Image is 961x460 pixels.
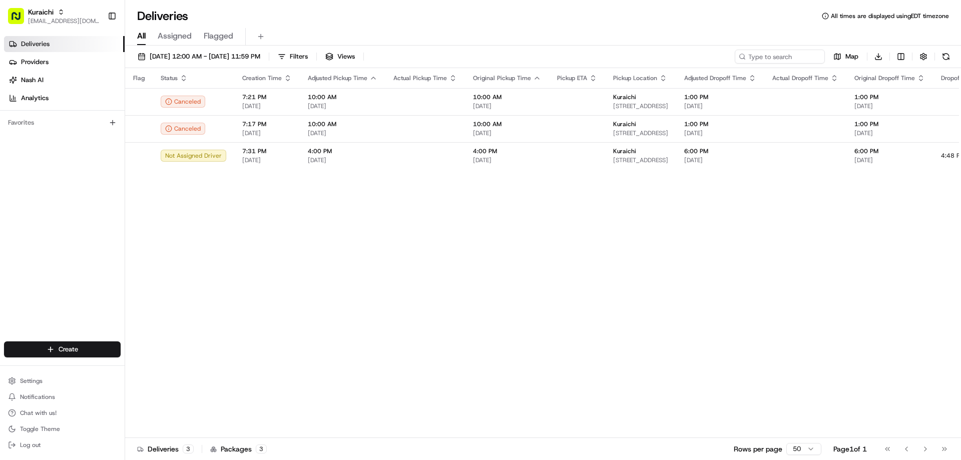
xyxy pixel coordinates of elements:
span: Pylon [100,248,121,256]
span: [DATE] [308,156,377,164]
span: 6:00 PM [684,147,756,155]
span: Wisdom [PERSON_NAME] [31,155,107,163]
span: API Documentation [95,224,161,234]
span: [DATE] [684,129,756,137]
span: Toggle Theme [20,425,60,433]
div: Past conversations [10,130,64,138]
span: [DATE] [308,129,377,137]
span: Views [337,52,355,61]
span: Original Dropoff Time [854,74,915,82]
div: We're available if you need us! [45,106,138,114]
img: 8571987876998_91fb9ceb93ad5c398215_72.jpg [21,96,39,114]
span: Settings [20,377,43,385]
span: 1:00 PM [854,120,925,128]
a: Nash AI [4,72,125,88]
span: 6:00 PM [854,147,925,155]
button: Start new chat [170,99,182,111]
div: 💻 [85,225,93,233]
span: [STREET_ADDRESS] [613,129,668,137]
a: Analytics [4,90,125,106]
span: 7:21 PM [242,93,292,101]
div: 📗 [10,225,18,233]
div: 3 [183,444,194,453]
span: Deliveries [21,40,50,49]
a: Powered byPylon [71,248,121,256]
span: [DATE] [473,129,541,137]
span: 1:00 PM [684,93,756,101]
p: Welcome 👋 [10,40,182,56]
button: Kuraichi[EMAIL_ADDRESS][DOMAIN_NAME] [4,4,104,28]
span: 10:00 AM [308,120,377,128]
input: Clear [26,65,165,75]
span: 1:00 PM [684,120,756,128]
img: 1736555255976-a54dd68f-1ca7-489b-9aae-adbdc363a1c4 [10,96,28,114]
span: [DATE] [114,155,135,163]
span: 10:00 AM [473,93,541,101]
button: Notifications [4,390,121,404]
button: Toggle Theme [4,422,121,436]
button: [DATE] 12:00 AM - [DATE] 11:59 PM [133,50,265,64]
span: Create [59,345,78,354]
button: See all [155,128,182,140]
span: Filters [290,52,308,61]
button: Kuraichi [28,7,54,17]
span: 10:00 AM [308,93,377,101]
span: Map [845,52,858,61]
span: Notifications [20,393,55,401]
span: [DATE] [242,156,292,164]
span: 1:00 PM [854,93,925,101]
div: Favorites [4,115,121,131]
button: [EMAIL_ADDRESS][DOMAIN_NAME] [28,17,100,25]
span: [DATE] [854,156,925,164]
span: [DATE] 12:00 AM - [DATE] 11:59 PM [150,52,260,61]
button: Refresh [939,50,953,64]
div: Packages [210,444,267,454]
img: 1736555255976-a54dd68f-1ca7-489b-9aae-adbdc363a1c4 [20,156,28,164]
span: [DATE] [242,102,292,110]
span: All [137,30,146,42]
span: Kuraichi [613,147,636,155]
span: All times are displayed using EDT timezone [831,12,949,20]
span: • [109,155,112,163]
p: Rows per page [734,444,782,454]
span: [DATE] [684,156,756,164]
img: Nash [10,10,30,30]
span: Actual Dropoff Time [772,74,828,82]
span: 4:00 PM [308,147,377,155]
span: [DATE] [473,102,541,110]
a: Providers [4,54,125,70]
button: Create [4,341,121,357]
span: [DATE] [684,102,756,110]
a: Deliveries [4,36,125,52]
span: 7:31 PM [242,147,292,155]
button: Settings [4,374,121,388]
div: 3 [256,444,267,453]
span: Adjusted Pickup Time [308,74,367,82]
button: Chat with us! [4,406,121,420]
button: Canceled [161,96,205,108]
span: Creation Time [242,74,282,82]
span: Status [161,74,178,82]
span: Analytics [21,94,49,103]
button: Map [829,50,863,64]
input: Type to search [735,50,825,64]
div: Page 1 of 1 [833,444,867,454]
span: [DATE] [854,129,925,137]
span: Kuraichi [613,120,636,128]
button: Canceled [161,123,205,135]
span: Chat with us! [20,409,57,417]
span: Kuraichi [613,93,636,101]
span: Nash AI [21,76,44,85]
span: [DATE] [140,182,161,190]
img: Wisdom Oko [10,146,26,165]
img: 1736555255976-a54dd68f-1ca7-489b-9aae-adbdc363a1c4 [20,183,28,191]
button: Log out [4,438,121,452]
span: Providers [21,58,49,67]
span: Log out [20,441,41,449]
span: 4:00 PM [473,147,541,155]
a: 📗Knowledge Base [6,220,81,238]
